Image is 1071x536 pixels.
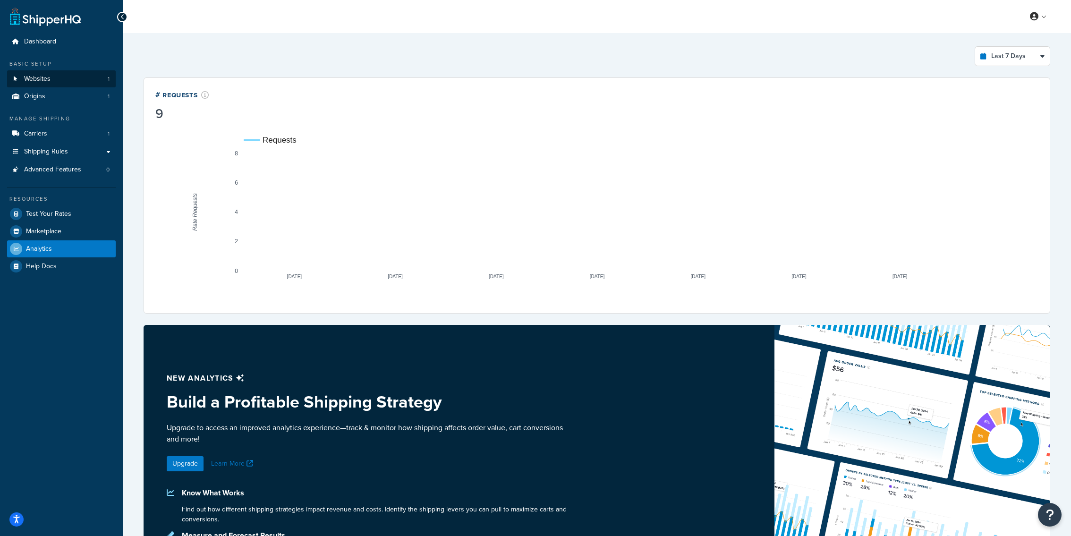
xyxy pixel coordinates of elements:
[7,115,116,123] div: Manage Shipping
[690,274,705,279] text: [DATE]
[7,88,116,105] li: Origins
[7,223,116,240] a: Marketplace
[7,70,116,88] li: Websites
[182,486,574,500] p: Know What Works
[24,148,68,156] span: Shipping Rules
[235,209,238,215] text: 4
[155,107,209,120] div: 9
[24,38,56,46] span: Dashboard
[192,193,198,230] text: Rate Requests
[24,93,45,101] span: Origins
[7,143,116,161] a: Shipping Rules
[182,504,574,524] p: Find out how different shipping strategies impact revenue and costs. Identify the shipping levers...
[7,33,116,51] a: Dashboard
[1038,503,1062,527] button: Open Resource Center
[108,130,110,138] span: 1
[108,93,110,101] span: 1
[287,274,302,279] text: [DATE]
[7,70,116,88] a: Websites1
[7,125,116,143] li: Carriers
[7,161,116,179] a: Advanced Features0
[26,245,52,253] span: Analytics
[167,392,574,411] h3: Build a Profitable Shipping Strategy
[167,372,574,385] p: New analytics
[235,238,238,245] text: 2
[167,456,204,471] a: Upgrade
[590,274,605,279] text: [DATE]
[7,240,116,257] a: Analytics
[7,60,116,68] div: Basic Setup
[26,263,57,271] span: Help Docs
[791,274,807,279] text: [DATE]
[26,210,71,218] span: Test Your Rates
[7,205,116,222] a: Test Your Rates
[7,258,116,275] a: Help Docs
[108,75,110,83] span: 1
[489,274,504,279] text: [DATE]
[24,130,47,138] span: Carriers
[26,228,61,236] span: Marketplace
[155,89,209,100] div: # Requests
[235,150,238,157] text: 8
[155,122,1039,302] svg: A chart.
[24,166,81,174] span: Advanced Features
[388,274,403,279] text: [DATE]
[7,125,116,143] a: Carriers1
[7,88,116,105] a: Origins1
[211,459,255,468] a: Learn More
[235,268,238,274] text: 0
[167,422,574,445] p: Upgrade to access an improved analytics experience—track & monitor how shipping affects order val...
[7,195,116,203] div: Resources
[106,166,110,174] span: 0
[7,161,116,179] li: Advanced Features
[235,179,238,186] text: 6
[263,136,297,145] text: Requests
[892,274,908,279] text: [DATE]
[24,75,51,83] span: Websites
